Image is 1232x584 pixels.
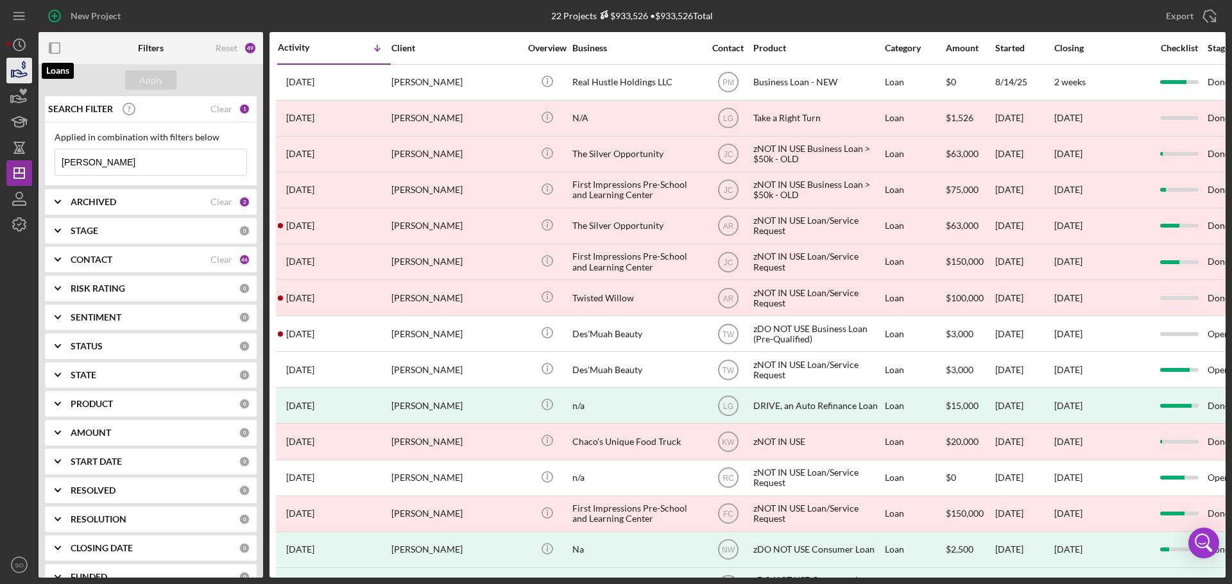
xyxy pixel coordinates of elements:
div: 49 [244,42,257,54]
b: START DATE [71,456,122,467]
div: Real Hustle Holdings LLC [572,65,701,99]
div: 0 [239,542,250,554]
div: [PERSON_NAME] [391,461,520,495]
b: PRODUCT [71,399,113,409]
time: [DATE] [1054,328,1082,339]
div: zNOT IN USE Loan/Service Request [753,461,882,495]
div: Twisted Willow [572,281,701,315]
div: Loan [885,317,945,351]
b: CLOSING DATE [71,543,133,553]
span: $3,000 [946,328,973,339]
div: First Impressions Pre-School and Learning Center [572,173,701,207]
time: [DATE] [1054,148,1082,159]
b: RESOLVED [71,485,116,496]
div: Loan [885,137,945,171]
div: Loan [885,497,945,531]
div: [DATE] [995,101,1053,135]
div: Loan [885,461,945,495]
div: Amount [946,43,994,53]
b: STATUS [71,341,103,351]
div: [DATE] [995,245,1053,279]
div: $63,000 [946,137,994,171]
b: SEARCH FILTER [48,104,113,114]
div: zDO NOT USE Consumer Loan [753,533,882,567]
div: [DATE] [995,317,1053,351]
div: Loan [885,424,945,458]
div: zDO NOT USE Business Loan (Pre-Qualified) [753,317,882,351]
div: 0 [239,456,250,467]
div: $20,000 [946,424,994,458]
div: 2 [239,196,250,208]
time: [DATE] [1054,220,1082,231]
div: Loan [885,353,945,387]
div: The Silver Opportunity [572,209,701,243]
span: $3,000 [946,364,973,375]
div: The Silver Opportunity [572,137,701,171]
time: 2023-03-23 18:26 [286,437,314,447]
time: 2023-05-24 16:52 [286,365,314,375]
b: STAGE [71,226,98,236]
div: First Impressions Pre-School and Learning Center [572,497,701,531]
div: Overview [523,43,571,53]
div: [PERSON_NAME] [391,245,520,279]
text: TW [722,330,734,338]
div: zNOT IN USE Loan/Service Request [753,497,882,531]
div: Des'Muah Beauty [572,353,701,387]
div: zNOT IN USE [753,424,882,458]
b: AMOUNT [71,428,111,438]
div: $75,000 [946,173,994,207]
div: 8/14/25 [995,65,1053,99]
div: Closing [1054,43,1151,53]
div: 22 Projects • $933,526 Total [551,10,713,21]
time: 2023-08-17 15:48 [286,256,314,267]
div: [PERSON_NAME] [391,533,520,567]
div: zNOT IN USE Loan/Service Request [753,209,882,243]
div: 0 [239,369,250,381]
div: zNOT IN USE Business Loan > $50k - OLD [753,173,882,207]
div: [DATE] [995,173,1053,207]
div: $0 [946,65,994,99]
div: n/a [572,388,701,422]
text: TW [722,365,734,374]
time: [DATE] [1054,508,1082,519]
div: Loan [885,533,945,567]
div: Loan [885,101,945,135]
div: Apply [139,71,163,90]
time: 2025-08-14 17:35 [286,77,314,87]
b: CONTACT [71,254,112,265]
div: Loan [885,281,945,315]
time: 2023-05-03 14:43 [286,401,314,411]
button: Apply [125,71,176,90]
b: ARCHIVED [71,197,116,207]
div: zNOT IN USE Loan/Service Request [753,245,882,279]
div: Client [391,43,520,53]
b: FUNDED [71,572,107,582]
div: $15,000 [946,388,994,422]
div: [PERSON_NAME] [391,497,520,531]
time: [DATE] [1054,472,1082,483]
time: 2022-05-31 19:23 [286,544,314,555]
b: RESOLUTION [71,514,126,524]
time: [DATE] [1054,256,1082,267]
div: Business [572,43,701,53]
b: STATE [71,370,96,380]
div: Chaco's Unique Food Truck [572,424,701,458]
div: [DATE] [1054,401,1082,411]
div: Contact [704,43,752,53]
div: 0 [239,427,250,438]
div: [DATE] [995,209,1053,243]
text: NW [722,546,735,555]
div: 46 [239,254,250,265]
button: SO [6,552,32,578]
b: Filters [138,43,164,53]
div: 0 [239,485,250,496]
div: [PERSON_NAME] [391,101,520,135]
time: 2 weeks [1054,76,1086,87]
div: zNOT IN USE Loan/Service Request [753,281,882,315]
div: Des'Muah Beauty [572,317,701,351]
div: 0 [239,312,250,323]
div: [DATE] [995,281,1053,315]
text: JC [723,258,733,267]
text: PM [723,78,734,87]
div: Activity [278,42,334,53]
